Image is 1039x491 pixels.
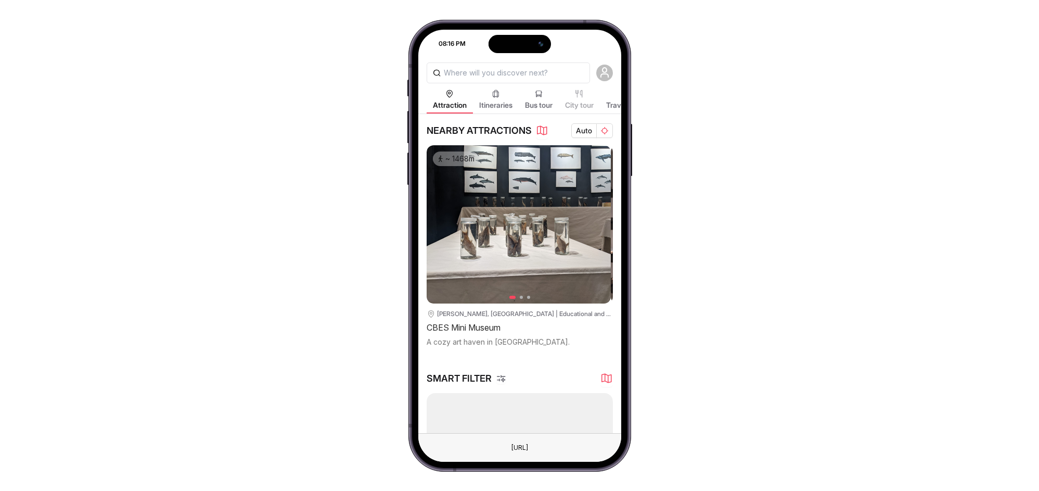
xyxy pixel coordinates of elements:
[606,100,643,110] span: Travel Blog
[437,310,613,318] div: [PERSON_NAME], [GEOGRAPHIC_DATA] | Educational and Science Centers
[576,124,592,137] span: Auto
[565,100,594,110] span: City tour
[571,123,597,138] button: Auto
[419,39,471,48] div: 08:16 PM
[433,100,467,110] span: Attraction
[427,371,506,386] div: SMART FILTER
[427,123,532,138] div: NEARBY ATTRACTIONS
[427,337,613,347] div: A cozy art haven in [GEOGRAPHIC_DATA].
[479,100,512,110] span: Itineraries
[427,320,613,335] div: CBES Mini Museum
[427,62,590,83] input: Where will you discover next?
[503,441,536,455] div: This is a fake element. To change the URL just use the Browser text field on the top.
[525,100,553,110] span: Bus tour
[445,153,474,165] span: ~ 1468m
